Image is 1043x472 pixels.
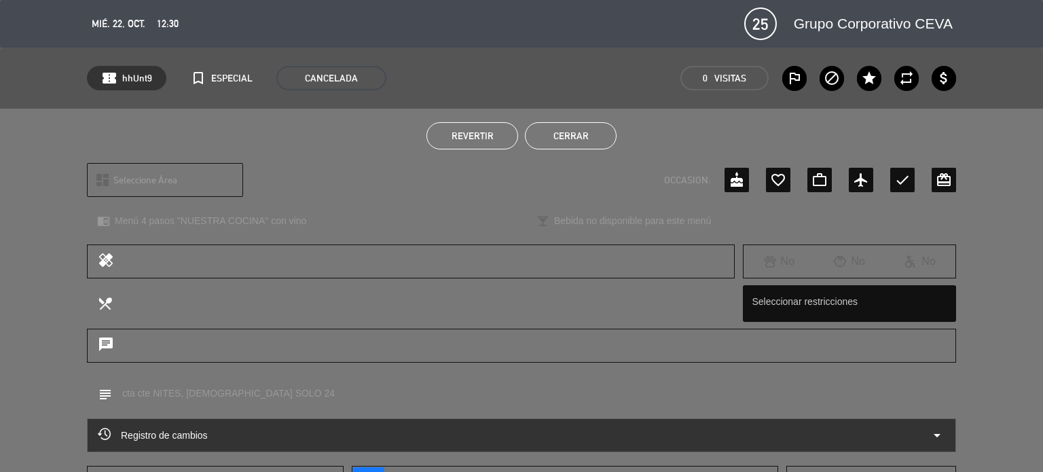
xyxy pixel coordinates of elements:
[211,71,253,86] span: ESPECIAL
[929,427,945,443] i: arrow_drop_down
[190,70,206,86] i: turned_in_not
[729,172,745,188] i: cake
[98,427,208,443] span: Registro de cambios
[811,172,828,188] i: work_outline
[936,172,952,188] i: card_giftcard
[536,215,549,228] i: local_bar
[898,70,915,86] i: repeat
[113,173,177,188] span: Seleccione Área
[853,172,869,188] i: airplanemode_active
[770,172,786,188] i: favorite_border
[97,386,112,401] i: subject
[664,173,710,188] span: OCCASION:
[97,215,110,228] i: chrome_reader_mode
[824,70,840,86] i: block
[885,253,955,270] div: No
[714,71,746,86] em: Visitas
[98,336,114,355] i: chat
[94,172,111,188] i: dashboard
[92,16,145,32] span: mié. 22, oct.
[122,71,152,86] span: hhUnt9
[97,295,112,310] i: local_dining
[101,70,117,86] span: confirmation_number
[786,70,803,86] i: outlined_flag
[936,70,952,86] i: attach_money
[98,252,114,271] i: healing
[814,253,885,270] div: No
[744,7,777,40] span: 25
[525,122,617,149] button: Cerrar
[894,172,911,188] i: check
[426,122,518,149] button: Revertir
[861,70,877,86] i: star
[452,130,494,141] span: Revertir
[115,213,306,229] span: Menú 4 pasos "NUESTRA COCINA" con vino
[794,12,953,35] span: Grupo Corporativo CEVA
[554,213,711,229] span: Bebida no disponible para este menú
[744,253,814,270] div: No
[276,66,386,90] span: CANCELADA
[703,71,708,86] span: 0
[157,16,179,32] span: 12:30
